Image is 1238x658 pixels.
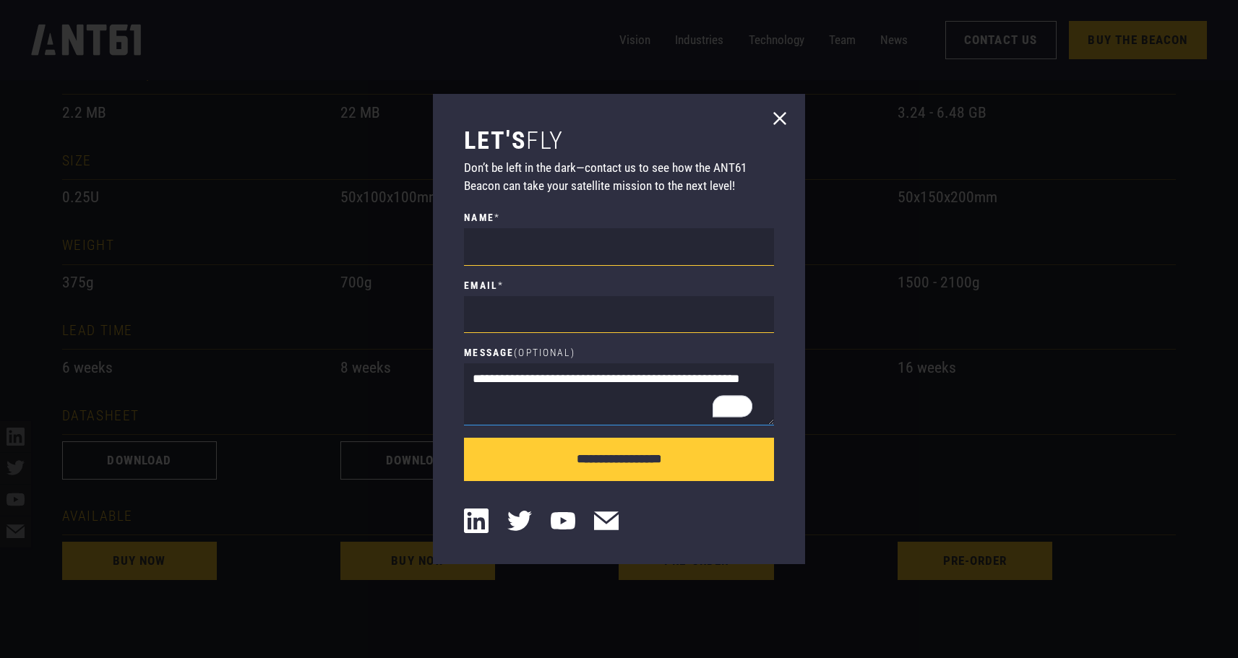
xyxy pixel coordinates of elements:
[464,363,773,425] textarea: To enrich screen reader interactions, please activate Accessibility in Grammarly extension settings
[464,345,773,360] label: Message
[514,347,575,358] span: (Optional)
[464,159,773,196] p: Don’t be left in the dark—contact us to see how the ANT61 Beacon can take your satellite mission ...
[464,125,773,156] h3: Let's
[526,126,564,155] span: fly
[464,210,773,480] form: Medium Beacon - Buy Beacon Contact Form
[464,210,773,225] label: name
[464,278,773,293] label: Email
